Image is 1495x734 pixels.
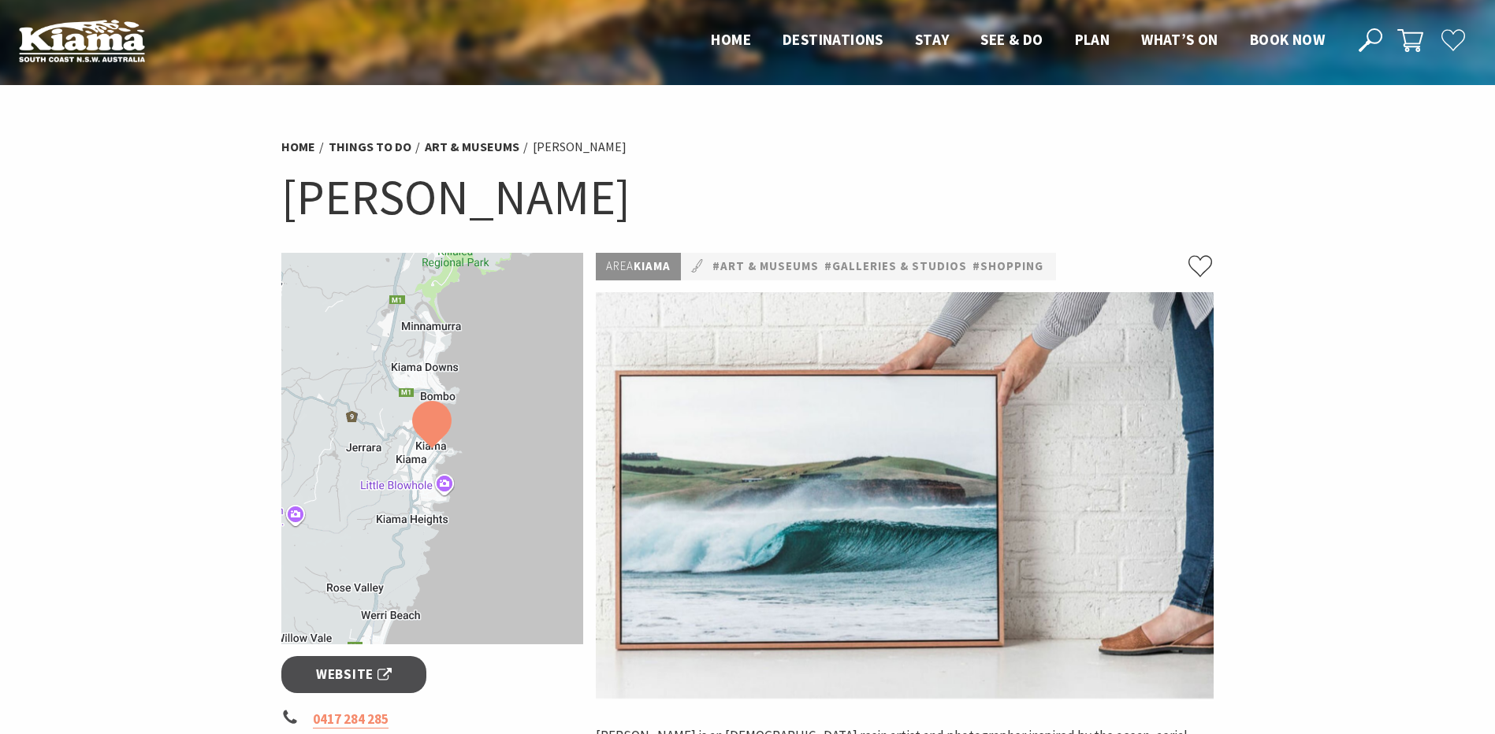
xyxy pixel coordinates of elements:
p: Kiama [596,253,681,280]
span: See & Do [980,30,1043,49]
span: Stay [915,30,950,49]
span: Area [606,258,634,273]
span: Book now [1250,30,1325,49]
h1: [PERSON_NAME] [281,165,1214,229]
a: Art & Museums [425,139,519,155]
a: #Galleries & Studios [824,257,967,276]
span: Plan [1075,30,1110,49]
img: Kiama Logo [19,19,145,62]
a: Home [281,139,315,155]
a: Things To Do [329,139,411,155]
span: Home [711,30,751,49]
span: Website [316,664,392,685]
a: #Shopping [972,257,1043,276]
a: Website [281,656,427,693]
a: 0417 284 285 [313,710,389,728]
span: What’s On [1141,30,1218,49]
a: #Art & Museums [712,257,819,276]
nav: Main Menu [695,28,1341,54]
li: [PERSON_NAME] [533,137,627,158]
span: Destinations [783,30,883,49]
